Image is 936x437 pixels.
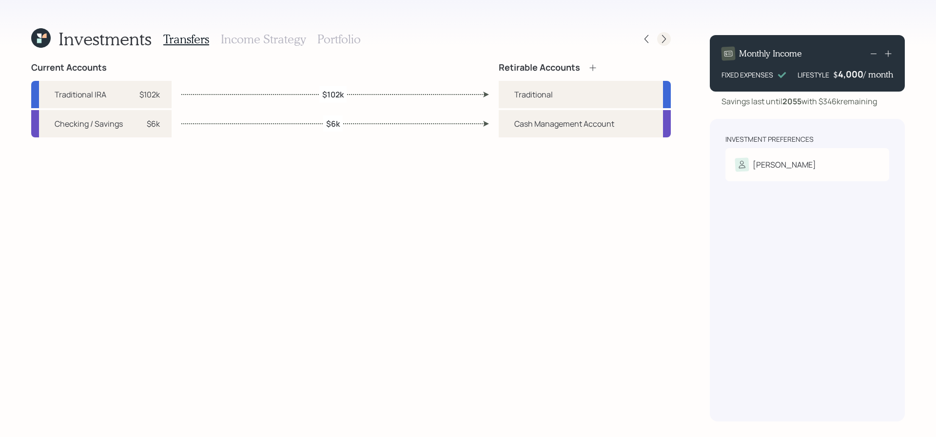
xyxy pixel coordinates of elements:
[782,96,801,107] b: 2055
[725,134,814,144] div: Investment Preferences
[326,118,340,129] label: $6k
[833,69,838,80] h4: $
[863,69,893,80] h4: / month
[721,95,877,107] div: Savings last until with $346k remaining
[147,118,160,130] div: $6k
[499,62,580,73] h4: Retirable Accounts
[163,32,209,46] h3: Transfers
[317,32,361,46] h3: Portfolio
[798,70,829,80] div: LIFESTYLE
[139,89,160,100] div: $102k
[753,159,816,171] div: [PERSON_NAME]
[55,89,106,100] div: Traditional IRA
[514,118,614,130] div: Cash Management Account
[55,118,123,130] div: Checking / Savings
[721,70,773,80] div: FIXED EXPENSES
[221,32,306,46] h3: Income Strategy
[838,68,863,80] div: 4,000
[739,48,802,59] h4: Monthly Income
[58,28,152,49] h1: Investments
[322,89,344,99] label: $102k
[514,89,553,100] div: Traditional
[31,62,107,73] h4: Current Accounts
